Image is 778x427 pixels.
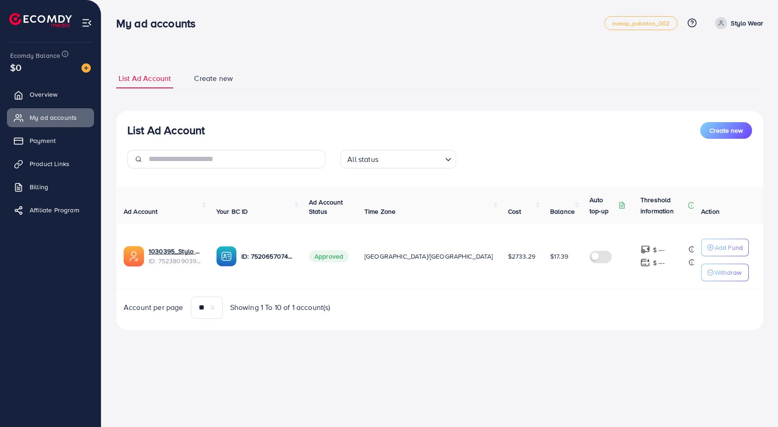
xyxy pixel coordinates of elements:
[149,247,201,266] div: <span class='underline'>1030395_Stylo Wear_1751773316264</span></br>7523809039034122257
[124,246,144,266] img: ic-ads-acc.e4c84228.svg
[7,201,94,219] a: Affiliate Program
[508,207,521,216] span: Cost
[10,51,60,60] span: Ecomdy Balance
[9,13,72,27] img: logo
[340,150,456,168] div: Search for option
[640,245,650,254] img: top-up amount
[640,258,650,267] img: top-up amount
[124,207,158,216] span: Ad Account
[7,108,94,127] a: My ad accounts
[149,247,201,256] a: 1030395_Stylo Wear_1751773316264
[701,239,749,256] button: Add Fund
[241,251,294,262] p: ID: 7520657074921996304
[30,182,48,192] span: Billing
[381,151,441,166] input: Search for option
[30,136,56,145] span: Payment
[345,153,380,166] span: All status
[309,198,343,216] span: Ad Account Status
[739,385,771,420] iframe: Chat
[653,257,665,268] p: $ ---
[550,207,575,216] span: Balance
[30,90,57,99] span: Overview
[124,302,183,313] span: Account per page
[711,17,763,29] a: Stylo Wear
[364,252,493,261] span: [GEOGRAPHIC_DATA]/[GEOGRAPHIC_DATA]
[709,126,743,135] span: Create new
[731,18,763,29] p: Stylo Wear
[30,205,79,215] span: Affiliate Program
[149,256,201,266] span: ID: 7523809039034122257
[612,20,670,26] span: metap_pakistan_002
[715,267,741,278] p: Withdraw
[194,73,233,84] span: Create new
[127,124,205,137] h3: List Ad Account
[700,122,752,139] button: Create new
[7,131,94,150] a: Payment
[119,73,171,84] span: List Ad Account
[653,244,665,255] p: $ ---
[550,252,568,261] span: $17.39
[216,207,248,216] span: Your BC ID
[701,207,720,216] span: Action
[7,178,94,196] a: Billing
[30,113,77,122] span: My ad accounts
[216,246,237,266] img: ic-ba-acc.ded83a64.svg
[82,18,92,28] img: menu
[701,264,749,281] button: Withdraw
[10,61,21,74] span: $0
[116,17,203,30] h3: My ad accounts
[364,207,395,216] span: Time Zone
[30,159,69,168] span: Product Links
[230,302,331,313] span: Showing 1 To 10 of 1 account(s)
[640,194,686,217] p: Threshold information
[7,85,94,104] a: Overview
[590,194,616,217] p: Auto top-up
[7,155,94,173] a: Product Links
[309,250,349,262] span: Approved
[82,63,91,73] img: image
[508,252,535,261] span: $2733.29
[604,16,678,30] a: metap_pakistan_002
[715,242,743,253] p: Add Fund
